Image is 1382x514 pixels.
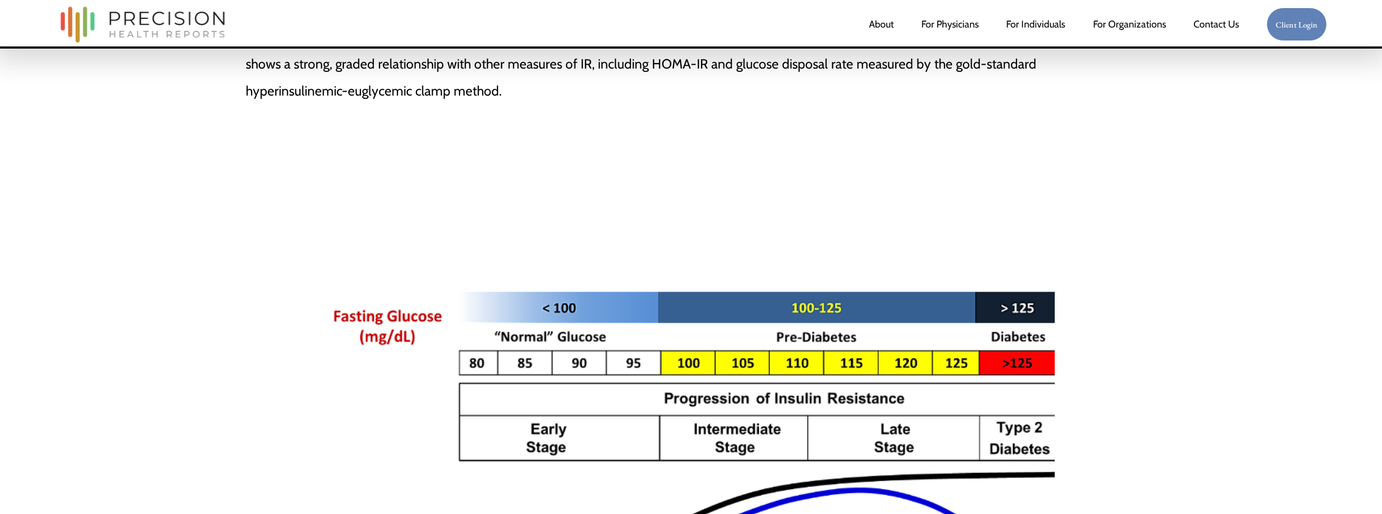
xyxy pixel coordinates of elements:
[1093,13,1166,35] a: folder dropdown
[869,13,894,35] a: About
[1006,13,1065,35] a: For Individuals
[55,2,230,48] img: Precision Health Reports
[1188,376,1382,514] iframe: Chat Widget
[921,13,979,35] a: For Physicians
[1093,15,1166,34] span: For Organizations
[1194,13,1239,35] a: Contact Us
[1266,8,1327,42] a: Client Login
